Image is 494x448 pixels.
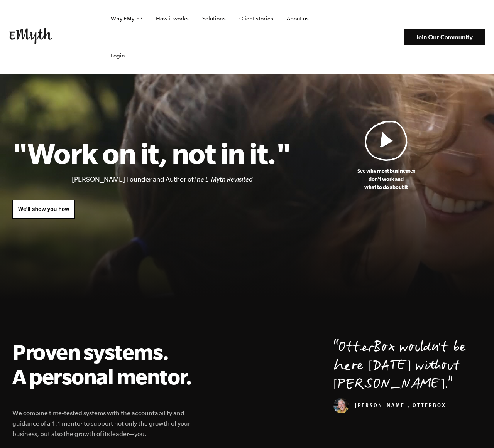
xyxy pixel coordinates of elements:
[455,411,494,448] iframe: Chat Widget
[365,120,408,161] img: Play Video
[333,339,482,395] p: OtterBox wouldn't be here [DATE] without [PERSON_NAME].
[12,408,201,439] p: We combine time-tested systems with the accountability and guidance of a 1:1 mentor to support no...
[18,206,69,212] span: We'll show you how
[9,28,52,44] img: EMyth
[105,37,131,74] a: Login
[333,403,446,409] cite: [PERSON_NAME], OtterBox
[12,136,291,170] h1: "Work on it, not in it."
[12,339,201,389] h2: Proven systems. A personal mentor.
[291,167,482,191] p: See why most businesses don't work and what to do about it
[319,29,400,45] iframe: Embedded CTA
[404,29,485,46] img: Join Our Community
[291,120,482,191] a: See why most businessesdon't work andwhat to do about it
[12,200,75,219] a: We'll show you how
[333,398,349,413] img: Curt Richardson, OtterBox
[72,174,291,185] li: [PERSON_NAME] Founder and Author of
[193,175,253,183] i: The E-Myth Revisited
